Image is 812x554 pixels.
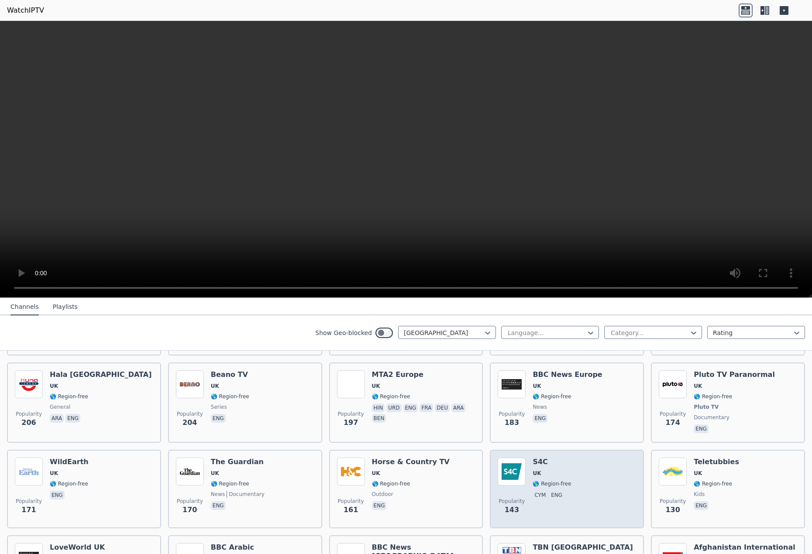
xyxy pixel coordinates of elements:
p: deu [435,404,450,412]
a: WatchIPTV [7,5,44,16]
h6: MTA2 Europe [372,370,475,379]
span: Popularity [338,410,364,417]
p: eng [549,491,564,499]
span: Popularity [499,498,525,505]
button: Channels [10,299,39,315]
span: 197 [344,417,358,428]
span: 130 [665,505,680,515]
h6: BBC News Europe [533,370,602,379]
img: Beano TV [176,370,204,398]
h6: Beano TV [211,370,249,379]
h6: BBC Arabic [211,543,254,552]
h6: WildEarth [50,458,89,466]
img: Horse & Country TV [337,458,365,486]
h6: Teletubbies [694,458,739,466]
p: ben [372,414,386,423]
span: 🌎 Region-free [533,480,571,487]
span: Popularity [660,498,686,505]
span: 143 [505,505,519,515]
img: MTA2 Europe [337,370,365,398]
span: Popularity [16,410,42,417]
p: eng [372,501,387,510]
span: 161 [344,505,358,515]
span: UK [50,383,58,390]
h6: Afghanistan International [694,543,795,552]
img: BBC News Europe [498,370,526,398]
span: 🌎 Region-free [50,480,88,487]
img: S4C [498,458,526,486]
button: Playlists [53,299,78,315]
p: eng [211,501,226,510]
h6: S4C [533,458,571,466]
span: 204 [182,417,197,428]
span: news [211,491,225,498]
span: outdoor [372,491,393,498]
p: cym [533,491,547,499]
p: eng [65,414,80,423]
p: eng [50,491,65,499]
h6: Pluto TV Paranormal [694,370,775,379]
span: UK [372,470,380,477]
p: hin [372,404,385,412]
img: The Guardian [176,458,204,486]
span: Popularity [660,410,686,417]
p: eng [533,414,547,423]
span: UK [211,383,219,390]
p: urd [386,404,401,412]
p: eng [694,501,709,510]
span: UK [533,470,541,477]
span: Pluto TV [694,404,719,410]
p: ara [451,404,465,412]
span: kids [694,491,705,498]
span: 🌎 Region-free [372,480,410,487]
span: Popularity [177,410,203,417]
h6: The Guardian [211,458,265,466]
span: UK [50,470,58,477]
span: 206 [21,417,36,428]
span: UK [694,383,702,390]
p: ara [50,414,64,423]
span: 🌎 Region-free [211,393,249,400]
span: news [533,404,547,410]
p: eng [403,404,418,412]
span: UK [533,383,541,390]
h6: Horse & Country TV [372,458,450,466]
span: 🌎 Region-free [372,393,410,400]
span: documentary [227,491,265,498]
span: Popularity [338,498,364,505]
img: Teletubbies [659,458,687,486]
span: UK [372,383,380,390]
img: Pluto TV Paranormal [659,370,687,398]
span: 🌎 Region-free [50,393,88,400]
p: eng [211,414,226,423]
span: 174 [665,417,680,428]
span: general [50,404,70,410]
span: UK [694,470,702,477]
span: Popularity [16,498,42,505]
span: 171 [21,505,36,515]
p: fra [420,404,433,412]
span: Popularity [499,410,525,417]
span: 🌎 Region-free [211,480,249,487]
span: 🌎 Region-free [694,480,732,487]
span: 🌎 Region-free [533,393,571,400]
h6: Hala [GEOGRAPHIC_DATA] [50,370,151,379]
span: 🌎 Region-free [694,393,732,400]
p: eng [694,424,709,433]
span: 170 [182,505,197,515]
span: series [211,404,227,410]
img: WildEarth [15,458,43,486]
span: UK [211,470,219,477]
span: Popularity [177,498,203,505]
h6: LoveWorld UK [50,543,105,552]
span: 183 [505,417,519,428]
h6: TBN [GEOGRAPHIC_DATA] [533,543,633,552]
label: Show Geo-blocked [315,328,372,337]
img: Hala London [15,370,43,398]
span: documentary [694,414,729,421]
